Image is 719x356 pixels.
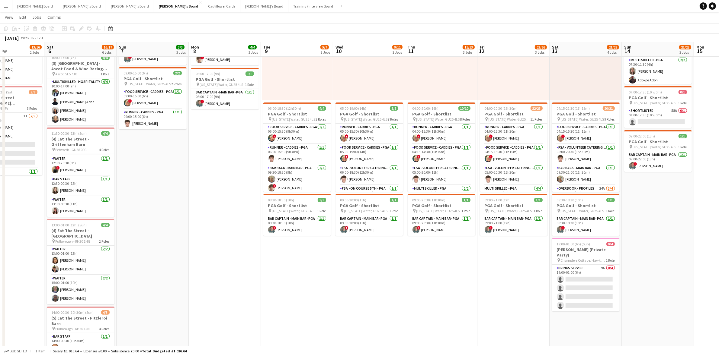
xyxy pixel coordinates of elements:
[47,44,53,50] span: Sat
[37,36,43,40] div: BST
[191,89,259,109] app-card-role: Bar Captain - Main Bar- PGA1/108:00-17:00 (9h)![PERSON_NAME]
[408,203,475,208] h3: PGA Golf - Shortlist
[552,238,620,311] app-job-card: 19:00-01:00 (6h) (Sun)0/4[PERSON_NAME] (Private Party) Champlers Cottage, Hawkley, GU336NG1 RoleD...
[191,68,259,109] div: 08:00-17:00 (9h)1/1PGA Golf - Shortlist [US_STATE] Water, GU25 4LS1 RoleBar Captain - Main Bar- P...
[552,124,620,144] app-card-role: Food Service - Caddies - PGA1/104:15-15:30 (11h15m)![PERSON_NAME]
[624,151,692,172] app-card-role: Bar Captain - Main Bar- PGA1/109:00-22:00 (13h)![PERSON_NAME]
[101,55,110,60] span: 4/4
[47,275,114,304] app-card-role: Waiter2/215:00-01:00 (10h)[PERSON_NAME][PERSON_NAME]
[2,13,16,21] a: View
[30,50,41,55] div: 2 Jobs
[624,130,692,172] app-job-card: 09:00-22:00 (13h)1/1PGA Golf - Shortlist [US_STATE] Water, GU25 4LS1 RoleBar Captain - Main Bar- ...
[17,13,29,21] a: Edit
[624,95,692,100] h3: PGA Golf - Shortlist
[408,194,475,236] div: 09:00-20:30 (11h30m)1/1PGA Golf - Shortlist [US_STATE] Water, GU25 4LS1 RoleBar Captain - Main Ba...
[47,315,114,326] h3: (5) Eat The Street - Fitzleroi Barn
[462,209,470,213] span: 1 Role
[47,176,114,196] app-card-role: BAR STAFF1/112:30-00:30 (12h)[PERSON_NAME]
[557,198,583,202] span: 08:30-18:30 (10h)
[407,48,415,55] span: 11
[52,223,87,227] span: 13:00-01:00 (12h) (Sun)
[3,348,28,354] button: Budgeted
[288,0,338,12] button: Training / Interview Board
[203,0,240,12] button: Cauliflower Cards
[624,57,692,86] app-card-role: Multi Skilled - PGA2/207:30-11:30 (4h)[PERSON_NAME]Adokpe Adoh
[679,134,687,138] span: 1/1
[119,67,187,129] div: 09:00-15:00 (6h)2/2PGA Golf - Shortlist [US_STATE] Water, GU25 4LS2 RolesFood Service - Caddies -...
[47,128,114,217] app-job-card: 11:30-00:30 (13h) (Sun)4/4(4) Eat The Street - Grittenham Barn Petworth - GU28 0PG4 RolesBAR STAF...
[345,134,348,138] span: !
[489,155,493,159] span: !
[102,45,114,49] span: 16/17
[416,209,460,213] span: [US_STATE] Water, GU25 4LS
[56,239,91,244] span: Pulborough - RH20 1HG
[245,82,254,87] span: 1 Role
[561,209,604,213] span: [US_STATE] Water, GU25 4LS
[340,198,367,202] span: 09:00-20:00 (11h)
[561,226,565,230] span: !
[408,102,475,192] div: 04:00-20:00 (16h)10/10PGA Golf - Shortlist [US_STATE] Water, GU25 4LS8 RolesRunner - Caddies - PG...
[408,44,415,50] span: Thu
[335,165,403,185] app-card-role: FSA - Volunteer Catering - PGA1/106:00-18:30 (12h30m)[PERSON_NAME]
[335,48,343,55] span: 10
[335,102,403,192] app-job-card: 05:00-19:00 (14h)8/8PGA Golf - Shortlist [US_STATE] Water, GU25 4LS7 RolesRunner - Caddies - PGA1...
[678,145,687,149] span: 1 Role
[128,55,132,59] span: !
[47,14,61,20] span: Comms
[47,219,114,304] app-job-card: 13:00-01:00 (12h) (Sun)4/4(4) Eat The Street - [GEOGRAPHIC_DATA] Pulborough - RH20 1HG2 RolesWait...
[263,215,331,236] app-card-role: Bar Captain - Main Bar- PGA1/108:30-18:30 (10h)![PERSON_NAME]
[412,198,446,202] span: 09:00-20:30 (11h30m)
[480,102,547,192] app-job-card: 04:00-20:30 (16h30m)22/23PGA Golf - Shortlist [US_STATE] Water, GU25 4LS11 RolesRunner - Caddies ...
[101,72,110,76] span: 1 Role
[417,134,421,138] span: !
[99,147,110,152] span: 4 Roles
[47,155,114,176] app-card-role: Waiter1/112:30-20:30 (8h)![PERSON_NAME]
[318,106,326,111] span: 4/4
[335,44,343,50] span: Wed
[390,198,398,202] span: 1/1
[606,258,615,263] span: 1 Role
[480,194,547,236] app-job-card: 09:00-21:00 (12h)1/1PGA Golf - Shortlist [US_STATE] Water, GU25 4LS1 RoleBar Captain - Main Bar- ...
[262,48,270,55] span: 9
[335,215,403,236] app-card-role: Bar Captain - Main Bar- PGA1/109:00-20:00 (11h)![PERSON_NAME]
[552,102,620,192] div: 04:15-21:30 (17h15m)20/21PGA Golf - Shortlist [US_STATE] Water, GU25 4LS9 RolesFood Service - Cad...
[678,101,687,105] span: 1 Role
[56,166,60,170] span: !
[551,48,559,55] span: 13
[552,111,620,117] h3: PGA Golf - Shortlist
[263,194,331,236] app-job-card: 08:30-18:30 (10h)1/1PGA Golf - Shortlist [US_STATE] Water, GU25 4LS1 RoleBar Captain - Main Bar- ...
[344,209,388,213] span: [US_STATE] Water, GU25 4LS
[408,144,475,165] app-card-role: Food Service - Caddies - PGA1/104:15-14:30 (10h15m)![PERSON_NAME]
[603,106,615,111] span: 20/21
[633,101,676,105] span: [US_STATE] Water, GU25 4LS
[480,185,547,232] app-card-role: Multi Skilled - PGA4/408:30-12:30 (4h)
[176,45,185,49] span: 3/3
[552,144,620,165] app-card-role: FSA - Volunteer Catering - PGA1/105:00-20:30 (15h30m)[PERSON_NAME]
[173,71,182,75] span: 2/2
[463,50,474,55] div: 3 Jobs
[273,184,276,188] span: !
[101,223,110,227] span: 4/4
[335,111,403,117] h3: PGA Golf - Shortlist
[629,90,662,94] span: 07:00-17:30 (10h30m)
[201,100,204,103] span: !
[128,82,171,86] span: [US_STATE] Water, GU25 4LS
[388,117,398,121] span: 7 Roles
[634,162,637,166] span: !
[201,56,204,59] span: !
[273,226,276,230] span: !
[248,45,257,49] span: 4/4
[56,147,87,152] span: Petworth - GU28 0PG
[561,117,604,121] span: [US_STATE] Water, GU25 4LS
[462,198,470,202] span: 1/1
[624,86,692,128] div: 07:00-17:30 (10h30m)0/1PGA Golf - Shortlist [US_STATE] Water, GU25 4LS1 RoleShortlisted58A0/107:0...
[480,165,547,185] app-card-role: FSA - Volunteer Catering - PGA1/105:00-20:30 (15h30m)[PERSON_NAME]
[5,35,19,41] div: [DATE]
[489,209,532,213] span: [US_STATE] Water, GU25 4LS
[531,117,543,121] span: 11 Roles
[624,107,692,128] app-card-role: Shortlisted58A0/107:00-17:30 (10h30m)
[119,76,187,81] h3: PGA Golf - Shortlist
